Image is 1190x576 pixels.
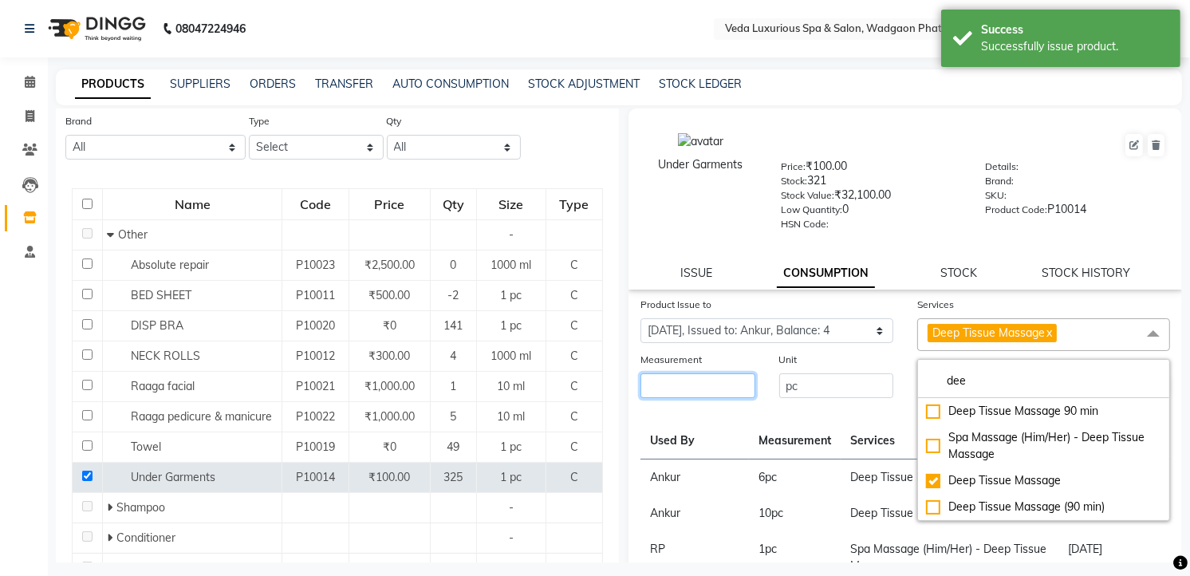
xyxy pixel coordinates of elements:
[41,6,150,51] img: logo
[368,349,410,363] span: ₹300.00
[841,406,1058,460] th: Services
[491,258,532,272] span: 1000 ml
[570,288,578,302] span: C
[451,349,457,363] span: 4
[315,77,373,91] a: TRANSFER
[926,373,1161,389] input: multiselect-search
[917,298,954,312] label: Services
[841,460,1058,496] td: Deep Tissue Massage
[350,190,429,219] div: Price
[777,259,875,288] a: CONSUMPTION
[981,38,1168,55] div: Successfully issue product.
[383,318,396,333] span: ₹0
[926,499,1161,515] div: Deep Tissue Massage (90 min)
[749,406,841,460] th: Measurement
[451,258,457,272] span: 0
[131,318,183,333] span: DISP BRA
[296,318,335,333] span: P10020
[249,114,270,128] label: Type
[447,440,460,454] span: 49
[640,298,711,312] label: Product Issue to
[570,440,578,454] span: C
[781,158,962,180] div: ₹100.00
[478,190,544,219] div: Size
[841,495,1058,531] td: Deep Tissue Massage
[364,258,415,272] span: ₹2,500.00
[444,470,463,484] span: 325
[498,379,526,393] span: 10 ml
[781,188,834,203] label: Stock Value:
[501,470,522,484] span: 1 pc
[678,133,723,150] img: avatar
[1042,266,1130,280] a: STOCK HISTORY
[680,266,712,280] a: ISSUE
[296,349,335,363] span: P10012
[986,201,1167,223] div: P10014
[765,470,777,484] span: pc
[118,227,148,242] span: Other
[926,472,1161,489] div: Deep Tissue Massage
[448,288,459,302] span: -2
[981,22,1168,38] div: Success
[926,403,1161,420] div: Deep Tissue Massage 90 min
[640,495,749,531] td: Ankur
[296,440,335,454] span: P10019
[986,160,1019,174] label: Details:
[640,406,749,460] th: Used By
[986,203,1048,217] label: Product Code:
[640,353,702,367] label: Measurement
[926,429,1161,463] div: Spa Massage (Him/Her) - Deep Tissue Massage
[131,470,215,484] span: Under Garments
[570,349,578,363] span: C
[528,77,640,91] a: STOCK ADJUSTMENT
[368,470,410,484] span: ₹100.00
[501,440,522,454] span: 1 pc
[296,409,335,424] span: P10022
[296,379,335,393] span: P10021
[986,174,1015,188] label: Brand:
[781,172,962,195] div: 321
[107,561,116,575] span: Expand Row
[116,531,175,545] span: Conditioner
[104,190,281,219] div: Name
[779,353,798,367] label: Unit
[509,500,514,515] span: -
[986,188,1007,203] label: SKU:
[501,288,522,302] span: 1 pc
[781,201,962,223] div: 0
[501,318,522,333] span: 1 pc
[781,160,806,174] label: Price:
[131,258,209,272] span: Absolute repair
[175,6,246,51] b: 08047224946
[570,258,578,272] span: C
[781,203,842,217] label: Low Quantity:
[431,190,475,219] div: Qty
[107,500,116,515] span: Expand Row
[75,70,151,99] a: PRODUCTS
[387,114,402,128] label: Qty
[65,114,92,128] label: Brand
[116,561,144,575] span: Mask
[491,349,532,363] span: 1000 ml
[509,531,514,545] span: -
[547,190,601,219] div: Type
[781,187,962,209] div: ₹32,100.00
[131,288,191,302] span: BED SHEET
[781,174,807,188] label: Stock:
[749,495,841,531] td: 10
[451,409,457,424] span: 5
[570,379,578,393] span: C
[570,409,578,424] span: C
[570,318,578,333] span: C
[296,470,335,484] span: P10014
[498,409,526,424] span: 10 ml
[659,77,742,91] a: STOCK LEDGER
[640,460,749,496] td: Ankur
[296,288,335,302] span: P10011
[932,325,1045,340] span: Deep Tissue Massage
[940,266,977,280] a: STOCK
[509,227,514,242] span: -
[781,217,829,231] label: HSN Code:
[170,77,231,91] a: SUPPLIERS
[392,77,509,91] a: AUTO CONSUMPTION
